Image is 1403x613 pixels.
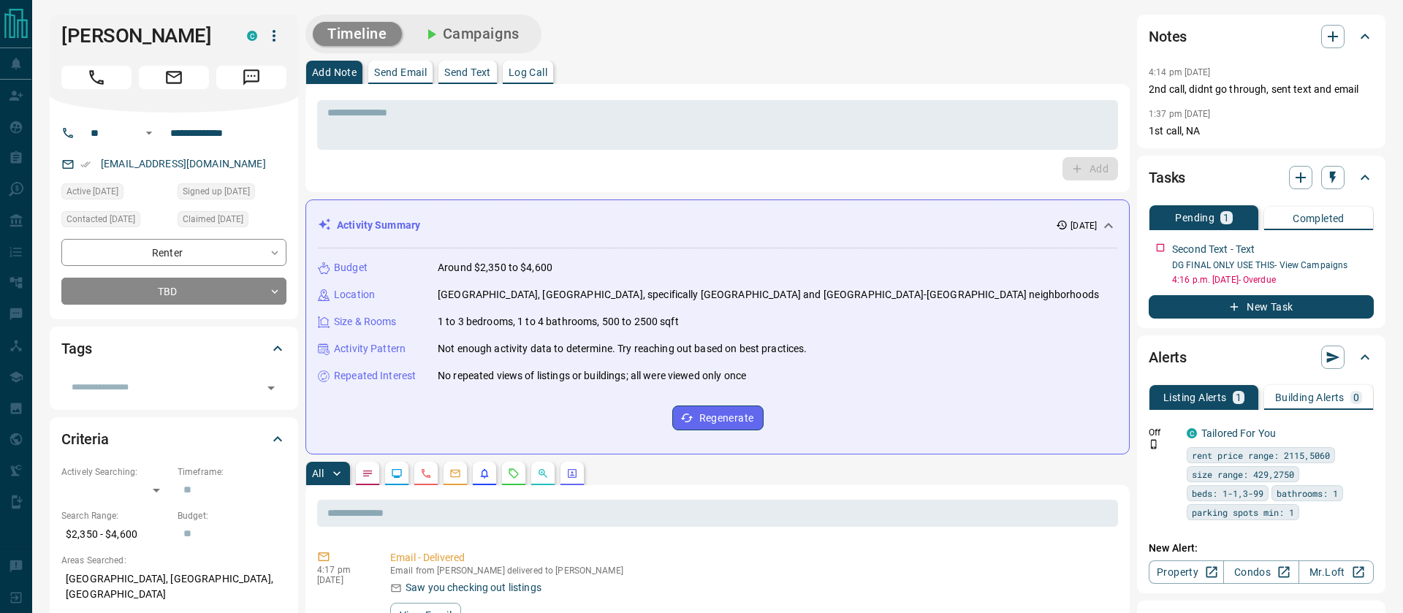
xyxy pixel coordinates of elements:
[1187,428,1197,438] div: condos.ca
[80,159,91,170] svg: Email Verified
[334,260,368,275] p: Budget
[1236,392,1242,403] p: 1
[1163,392,1227,403] p: Listing Alerts
[1353,392,1359,403] p: 0
[438,287,1099,302] p: [GEOGRAPHIC_DATA], [GEOGRAPHIC_DATA], specifically [GEOGRAPHIC_DATA] and [GEOGRAPHIC_DATA]-[GEOGR...
[61,427,109,451] h2: Criteria
[101,158,266,170] a: [EMAIL_ADDRESS][DOMAIN_NAME]
[1149,82,1374,97] p: 2nd call, didnt go through, sent text and email
[509,67,547,77] p: Log Call
[1149,67,1211,77] p: 4:14 pm [DATE]
[313,22,402,46] button: Timeline
[178,509,286,522] p: Budget:
[61,554,286,567] p: Areas Searched:
[438,260,552,275] p: Around $2,350 to $4,600
[438,368,746,384] p: No repeated views of listings or buildings; all were viewed only once
[61,183,170,204] div: Wed Aug 20 2025
[672,406,764,430] button: Regenerate
[438,314,679,330] p: 1 to 3 bedrooms, 1 to 4 bathrooms, 500 to 2500 sqft
[1172,273,1374,286] p: 4:16 p.m. [DATE] - Overdue
[61,331,286,366] div: Tags
[66,184,118,199] span: Active [DATE]
[1275,392,1345,403] p: Building Alerts
[334,368,416,384] p: Repeated Interest
[420,468,432,479] svg: Calls
[61,337,91,360] h2: Tags
[406,580,541,595] p: Saw you checking out listings
[61,465,170,479] p: Actively Searching:
[1149,160,1374,195] div: Tasks
[1201,427,1276,439] a: Tailored For You
[334,287,375,302] p: Location
[1149,541,1374,556] p: New Alert:
[1071,219,1097,232] p: [DATE]
[1172,260,1347,270] a: DG FINAL ONLY USE THIS- View Campaigns
[1192,486,1263,500] span: beds: 1-1,3-99
[61,278,286,305] div: TBD
[139,66,209,89] span: Email
[508,468,520,479] svg: Requests
[1223,213,1229,223] p: 1
[1149,109,1211,119] p: 1:37 pm [DATE]
[312,67,357,77] p: Add Note
[1149,123,1374,139] p: 1st call, NA
[1149,295,1374,319] button: New Task
[1175,213,1214,223] p: Pending
[61,24,225,47] h1: [PERSON_NAME]
[1149,346,1187,369] h2: Alerts
[337,218,420,233] p: Activity Summary
[1277,486,1338,500] span: bathrooms: 1
[334,314,397,330] p: Size & Rooms
[408,22,534,46] button: Campaigns
[61,522,170,547] p: $2,350 - $4,600
[1192,448,1330,462] span: rent price range: 2115,5060
[178,183,286,204] div: Wed Aug 20 2025
[1149,439,1159,449] svg: Push Notification Only
[183,212,243,226] span: Claimed [DATE]
[61,422,286,457] div: Criteria
[391,468,403,479] svg: Lead Browsing Activity
[318,212,1117,239] div: Activity Summary[DATE]
[449,468,461,479] svg: Emails
[317,575,368,585] p: [DATE]
[61,66,132,89] span: Call
[178,465,286,479] p: Timeframe:
[317,565,368,575] p: 4:17 pm
[1223,560,1299,584] a: Condos
[66,212,135,226] span: Contacted [DATE]
[178,211,286,232] div: Wed Aug 20 2025
[61,211,170,232] div: Wed Aug 20 2025
[1149,560,1224,584] a: Property
[247,31,257,41] div: condos.ca
[183,184,250,199] span: Signed up [DATE]
[444,67,491,77] p: Send Text
[1149,340,1374,375] div: Alerts
[479,468,490,479] svg: Listing Alerts
[390,566,1112,576] p: Email from [PERSON_NAME] delivered to [PERSON_NAME]
[312,468,324,479] p: All
[1149,19,1374,54] div: Notes
[334,341,406,357] p: Activity Pattern
[566,468,578,479] svg: Agent Actions
[390,550,1112,566] p: Email - Delivered
[61,239,286,266] div: Renter
[1149,166,1185,189] h2: Tasks
[61,509,170,522] p: Search Range:
[140,124,158,142] button: Open
[438,341,807,357] p: Not enough activity data to determine. Try reaching out based on best practices.
[216,66,286,89] span: Message
[537,468,549,479] svg: Opportunities
[1149,426,1178,439] p: Off
[1192,467,1294,481] span: size range: 429,2750
[61,567,286,606] p: [GEOGRAPHIC_DATA], [GEOGRAPHIC_DATA], [GEOGRAPHIC_DATA]
[1172,242,1255,257] p: Second Text - Text
[1149,25,1187,48] h2: Notes
[374,67,427,77] p: Send Email
[261,378,281,398] button: Open
[1192,505,1294,519] span: parking spots min: 1
[1299,560,1374,584] a: Mr.Loft
[1293,213,1345,224] p: Completed
[362,468,373,479] svg: Notes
